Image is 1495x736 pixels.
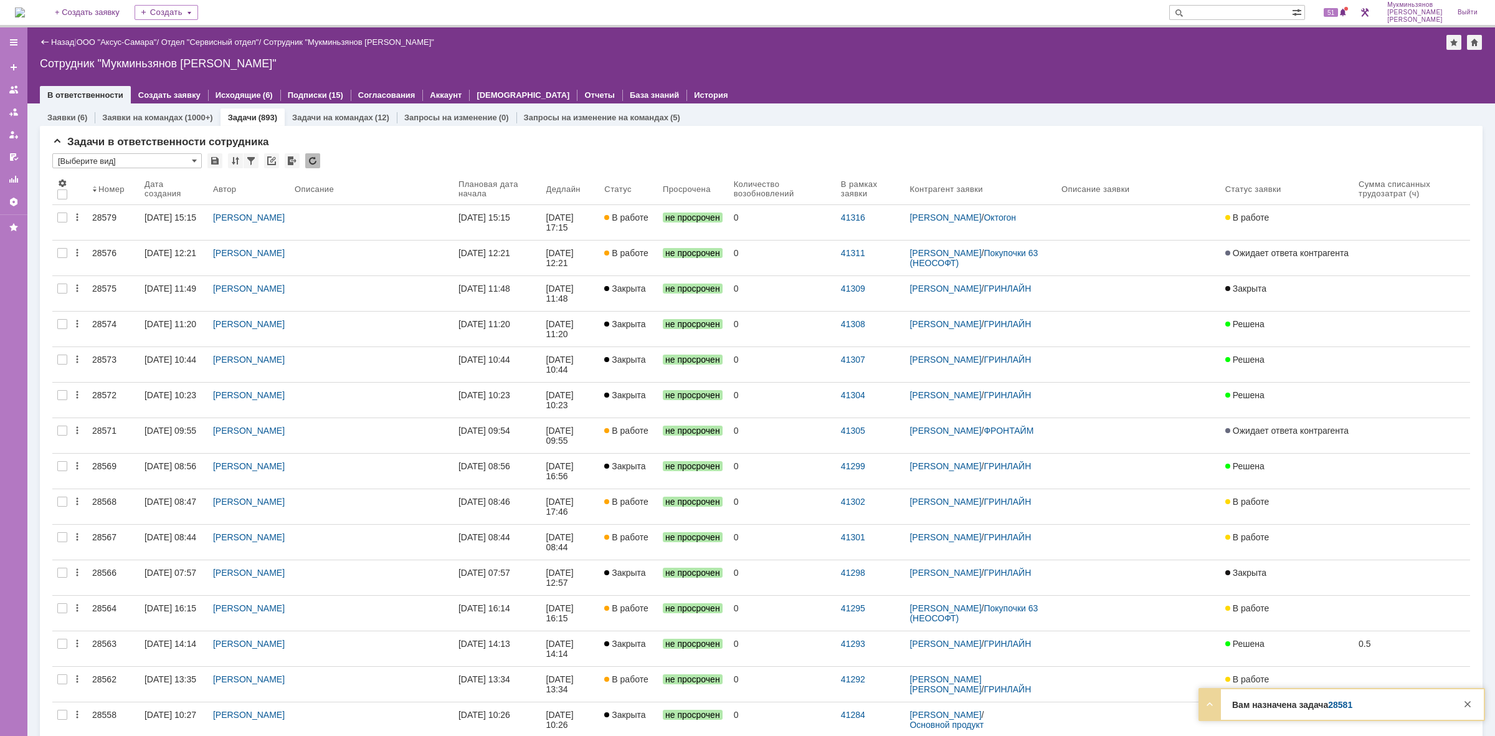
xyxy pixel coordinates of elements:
a: [DATE] 10:23 [140,383,208,418]
div: 28569 [92,461,135,471]
a: Исходящие [216,90,261,100]
div: Сортировка... [228,153,243,168]
span: Закрыта [1225,284,1266,294]
div: [DATE] 07:57 [458,568,510,578]
div: 0 [734,532,831,542]
a: ООО "Аксус-Самара" [77,37,157,47]
div: 28568 [92,497,135,507]
a: ГРИНЛАЙН [984,355,1031,365]
a: [DATE] 11:20 [541,312,600,346]
div: Добавить в избранное [1446,35,1461,50]
a: не просрочен [658,489,729,524]
a: [PERSON_NAME] [213,248,285,258]
a: Решена [1220,454,1354,489]
div: Плановая дата начала [458,179,526,198]
a: Создать заявку [4,57,24,77]
span: В работе [604,248,648,258]
a: 28566 [87,560,140,595]
a: В работе [1220,205,1354,240]
a: [PERSON_NAME] [909,390,981,400]
a: [PERSON_NAME] [909,461,981,471]
a: [DATE] 16:56 [541,454,600,489]
a: [DATE] 07:57 [140,560,208,595]
a: [DATE] 08:44 [541,525,600,560]
div: [DATE] 15:15 [458,213,510,222]
a: Заявки [47,113,75,122]
div: 28575 [92,284,135,294]
a: Решена [1220,347,1354,382]
a: [PERSON_NAME] [213,284,285,294]
a: В работе [599,418,658,453]
div: 28564 [92,603,135,613]
a: 41304 [841,390,865,400]
div: Обновлять список [305,153,320,168]
a: 28573 [87,347,140,382]
div: Дедлайн [546,184,581,194]
a: Создать заявку [138,90,201,100]
div: Сохранить вид [207,153,222,168]
a: Заявки на командах [4,80,24,100]
span: не просрочен [663,284,723,294]
a: 41307 [841,355,865,365]
a: [DATE] 08:46 [453,489,541,524]
a: В работе [1220,596,1354,631]
span: не просрочен [663,426,723,436]
a: [DATE] 09:55 [541,418,600,453]
a: не просрочен [658,312,729,346]
a: Ожидает ответа контрагента [1220,241,1354,275]
a: [PERSON_NAME] [909,213,981,222]
a: [DEMOGRAPHIC_DATA] [477,90,569,100]
a: [DATE] 08:56 [453,454,541,489]
a: [DATE] 11:49 [140,276,208,311]
div: [DATE] 17:15 [546,213,576,232]
a: ГРИНЛАЙН [984,461,1031,471]
a: [PERSON_NAME] [909,248,981,258]
a: [PERSON_NAME] [213,603,285,613]
a: 0 [729,596,836,631]
a: 28567 [87,525,140,560]
div: [DATE] 09:55 [145,426,196,436]
a: [PERSON_NAME] [909,497,981,507]
a: 28568 [87,489,140,524]
div: Скопировать ссылку на список [264,153,279,168]
a: не просрочен [658,276,729,311]
a: [DATE] 09:55 [140,418,208,453]
div: [DATE] 11:49 [145,284,196,294]
a: Закрыта [599,454,658,489]
a: 28572 [87,383,140,418]
a: ГРИНЛАЙН [984,390,1031,400]
a: [DATE] 07:57 [453,560,541,595]
div: Сумма списанных трудозатрат (ч) [1359,179,1455,198]
a: ГРИНЛАЙН [984,568,1031,578]
a: 28579 [87,205,140,240]
div: [DATE] 09:55 [546,426,576,446]
span: Ожидает ответа контрагента [1225,426,1349,436]
a: [DATE] 11:20 [453,312,541,346]
div: [DATE] 16:15 [546,603,576,623]
a: 28575 [87,276,140,311]
div: 28576 [92,248,135,258]
a: Закрыта [1220,276,1354,311]
div: [DATE] 08:47 [145,497,196,507]
div: [DATE] 10:44 [145,355,196,365]
div: 0 [734,355,831,365]
div: Дата создания [145,179,193,198]
div: [DATE] 10:23 [145,390,196,400]
a: Покупочки 63 (НЕОСОФТ) [909,248,1040,268]
a: Задачи [228,113,257,122]
div: 28567 [92,532,135,542]
th: Плановая дата начала [453,173,541,205]
a: Настройки [4,192,24,212]
div: [DATE] 16:15 [145,603,196,613]
a: не просрочен [658,347,729,382]
div: [DATE] 11:20 [546,319,576,339]
a: Октогон [984,213,1016,222]
a: [DATE] 12:21 [140,241,208,275]
a: [DATE] 08:56 [140,454,208,489]
img: logo [15,7,25,17]
div: [DATE] 08:56 [145,461,196,471]
div: 28574 [92,319,135,329]
a: [DATE] 08:44 [453,525,541,560]
span: Закрыта [604,568,645,578]
a: [DATE] 17:15 [541,205,600,240]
